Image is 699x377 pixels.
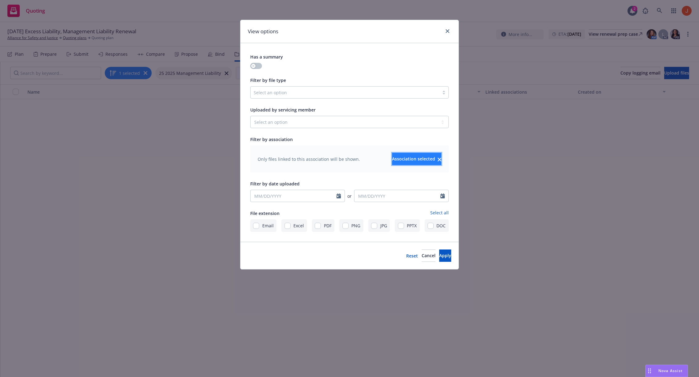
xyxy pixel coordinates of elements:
h1: View options [248,27,278,35]
span: JPG [380,222,387,229]
a: close [444,27,451,35]
span: PPTX [407,222,417,229]
span: DOC [436,222,446,229]
a: Reset [406,253,418,259]
span: Nova Assist [658,368,683,373]
span: Filter by association [250,136,293,142]
input: MM/DD/YYYY [354,190,449,202]
div: Drag to move [646,365,653,377]
button: Association selectedclear selection [392,153,441,165]
button: Cancel [422,249,435,262]
button: Nova Assist [645,365,688,377]
span: Has a summary [250,54,283,60]
a: Select all [430,209,449,217]
span: Apply [439,253,451,258]
span: Filter by date uploaded [250,181,300,187]
span: Excel [293,222,304,229]
button: Apply [439,249,451,262]
span: Only files linked to this association will be shown. [258,156,360,162]
span: PDF [324,222,332,229]
span: PNG [351,222,360,229]
span: Filter by file type [250,77,286,83]
span: Cancel [422,253,435,258]
span: Email [262,222,274,229]
svg: clear selection [438,158,441,161]
span: File extension [250,210,280,216]
span: or [347,193,352,199]
span: Association selected [392,156,435,162]
input: MM/DD/YYYY [250,190,345,202]
span: Uploaded by servicing member [250,107,316,113]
